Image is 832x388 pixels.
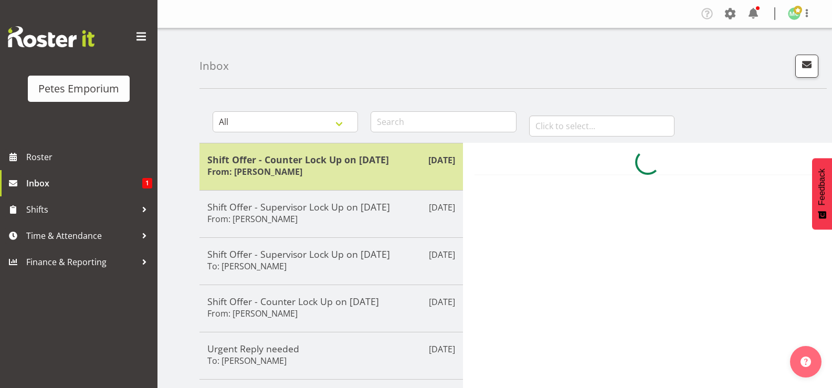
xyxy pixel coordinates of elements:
[207,261,287,271] h6: To: [PERSON_NAME]
[788,7,801,20] img: melissa-cowen2635.jpg
[371,111,516,132] input: Search
[26,228,136,244] span: Time & Attendance
[207,355,287,366] h6: To: [PERSON_NAME]
[817,169,827,205] span: Feedback
[529,116,675,137] input: Click to select...
[207,166,302,177] h6: From: [PERSON_NAME]
[38,81,119,97] div: Petes Emporium
[207,154,455,165] h5: Shift Offer - Counter Lock Up on [DATE]
[207,201,455,213] h5: Shift Offer - Supervisor Lock Up on [DATE]
[429,343,455,355] p: [DATE]
[207,248,455,260] h5: Shift Offer - Supervisor Lock Up on [DATE]
[812,158,832,229] button: Feedback - Show survey
[429,201,455,214] p: [DATE]
[207,343,455,354] h5: Urgent Reply needed
[428,154,455,166] p: [DATE]
[429,248,455,261] p: [DATE]
[207,214,298,224] h6: From: [PERSON_NAME]
[801,356,811,367] img: help-xxl-2.png
[142,178,152,188] span: 1
[429,296,455,308] p: [DATE]
[199,60,229,72] h4: Inbox
[26,202,136,217] span: Shifts
[207,308,298,319] h6: From: [PERSON_NAME]
[207,296,455,307] h5: Shift Offer - Counter Lock Up on [DATE]
[26,254,136,270] span: Finance & Reporting
[26,149,152,165] span: Roster
[8,26,94,47] img: Rosterit website logo
[26,175,142,191] span: Inbox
